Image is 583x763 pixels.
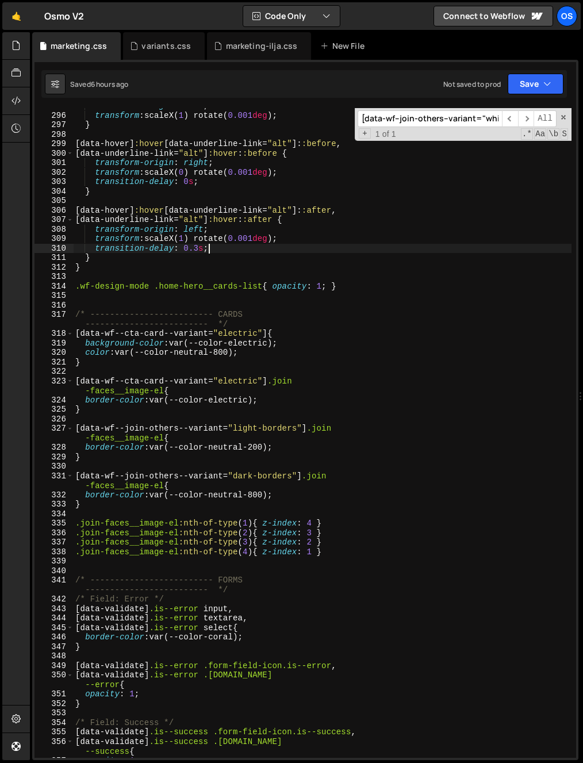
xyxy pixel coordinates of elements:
[34,462,74,471] div: 330
[44,9,84,23] div: Osmo V2
[34,139,74,149] div: 299
[91,79,129,89] div: 6 hours ago
[34,670,74,689] div: 350
[34,158,74,168] div: 301
[34,263,74,273] div: 312
[34,614,74,623] div: 344
[34,339,74,348] div: 319
[561,128,568,140] span: Search In Selection
[34,377,74,396] div: 323
[518,110,534,127] span: ​
[34,111,74,121] div: 296
[534,110,557,127] span: Alt-Enter
[34,405,74,415] div: 325
[34,699,74,709] div: 352
[34,291,74,301] div: 315
[34,358,74,367] div: 321
[443,79,501,89] div: Not saved to prod
[34,196,74,206] div: 305
[34,737,74,756] div: 356
[51,40,107,52] div: marketing.css
[34,642,74,652] div: 347
[358,110,502,127] input: Search for
[34,595,74,604] div: 342
[34,661,74,671] div: 349
[34,187,74,197] div: 304
[371,129,401,139] span: 1 of 1
[508,74,563,94] button: Save
[34,604,74,614] div: 343
[34,149,74,159] div: 300
[34,301,74,310] div: 316
[34,453,74,462] div: 329
[34,509,74,519] div: 334
[34,538,74,547] div: 337
[34,528,74,538] div: 336
[547,128,559,140] span: Whole Word Search
[34,623,74,633] div: 345
[34,547,74,557] div: 338
[34,253,74,263] div: 311
[34,718,74,728] div: 354
[34,443,74,453] div: 328
[34,367,74,377] div: 322
[34,120,74,130] div: 297
[34,576,74,595] div: 341
[34,225,74,235] div: 308
[557,6,577,26] a: Os
[34,272,74,282] div: 313
[34,632,74,642] div: 346
[34,310,74,329] div: 317
[34,168,74,178] div: 302
[521,128,533,140] span: RegExp Search
[34,557,74,566] div: 339
[34,689,74,699] div: 351
[534,128,546,140] span: CaseSensitive Search
[34,424,74,443] div: 327
[70,79,129,89] div: Saved
[34,234,74,244] div: 309
[243,6,340,26] button: Code Only
[2,2,30,30] a: 🤙
[34,396,74,405] div: 324
[34,727,74,737] div: 355
[34,206,74,216] div: 306
[34,177,74,187] div: 303
[34,519,74,528] div: 335
[34,708,74,718] div: 353
[34,348,74,358] div: 320
[34,244,74,254] div: 310
[434,6,553,26] a: Connect to Webflow
[141,40,191,52] div: variants.css
[34,415,74,424] div: 326
[34,500,74,509] div: 333
[34,329,74,339] div: 318
[34,471,74,490] div: 331
[226,40,298,52] div: marketing-ilja.css
[34,215,74,225] div: 307
[34,651,74,661] div: 348
[34,130,74,140] div: 298
[359,128,371,139] span: Toggle Replace mode
[34,490,74,500] div: 332
[502,110,518,127] span: ​
[320,40,369,52] div: New File
[34,282,74,292] div: 314
[34,566,74,576] div: 340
